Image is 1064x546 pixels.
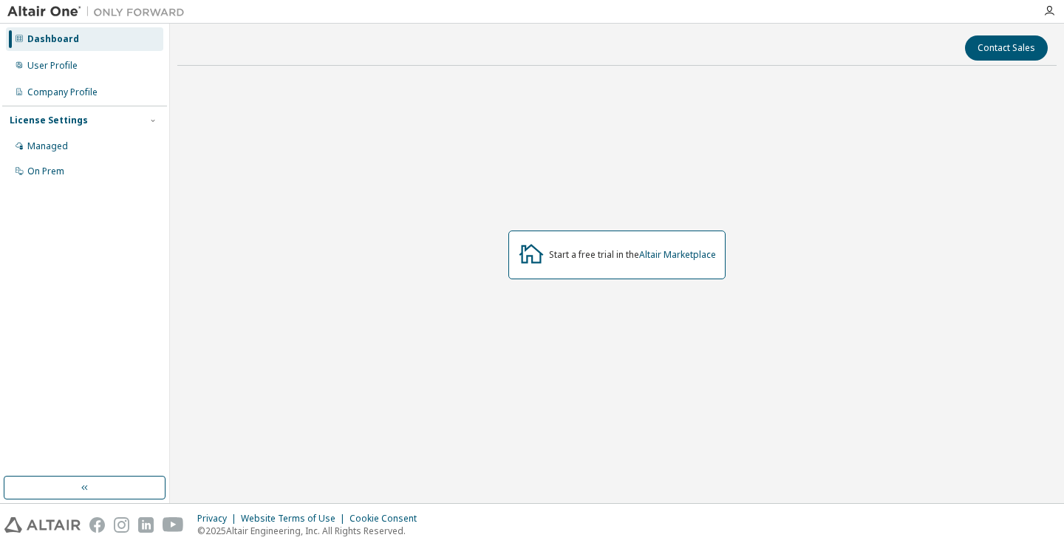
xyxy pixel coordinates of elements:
[197,525,426,537] p: © 2025 Altair Engineering, Inc. All Rights Reserved.
[27,60,78,72] div: User Profile
[197,513,241,525] div: Privacy
[7,4,192,19] img: Altair One
[163,517,184,533] img: youtube.svg
[27,86,98,98] div: Company Profile
[27,165,64,177] div: On Prem
[10,115,88,126] div: License Settings
[241,513,349,525] div: Website Terms of Use
[639,248,716,261] a: Altair Marketplace
[27,140,68,152] div: Managed
[349,513,426,525] div: Cookie Consent
[114,517,129,533] img: instagram.svg
[965,35,1048,61] button: Contact Sales
[4,517,81,533] img: altair_logo.svg
[138,517,154,533] img: linkedin.svg
[89,517,105,533] img: facebook.svg
[27,33,79,45] div: Dashboard
[549,249,716,261] div: Start a free trial in the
